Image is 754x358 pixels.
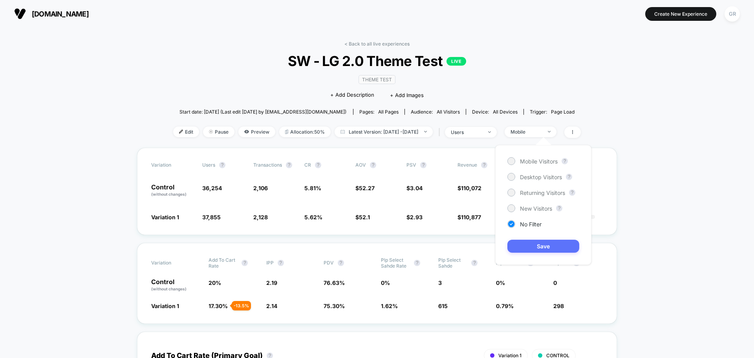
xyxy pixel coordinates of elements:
[722,6,742,22] button: GR
[458,162,477,168] span: Revenue
[151,162,194,168] span: Variation
[438,257,467,269] span: Plp Select Sahde
[438,303,448,309] span: 615
[151,286,187,291] span: (without changes)
[151,303,179,309] span: Variation 1
[324,303,345,309] span: 75.30 %
[411,109,460,115] div: Audience:
[569,189,575,196] button: ?
[451,129,482,135] div: users
[410,185,423,191] span: 3.04
[381,257,410,269] span: Plp Select Sahde Rate
[304,185,321,191] span: 5.81 %
[203,127,234,137] span: Pause
[285,130,288,134] img: rebalance
[194,53,560,69] span: SW - LG 2.0 Theme Test
[458,214,481,220] span: $
[424,131,427,132] img: end
[355,162,366,168] span: AOV
[232,301,251,310] div: - 13.5 %
[304,214,322,220] span: 5.62 %
[179,130,183,134] img: edit
[202,185,222,191] span: 36,254
[548,131,551,132] img: end
[14,8,26,20] img: Visually logo
[381,303,398,309] span: 1.62 %
[458,185,481,191] span: $
[209,130,213,134] img: end
[437,109,460,115] span: All Visitors
[238,127,275,137] span: Preview
[151,214,179,220] span: Variation 1
[278,260,284,266] button: ?
[566,174,572,180] button: ?
[253,162,282,168] span: Transactions
[511,129,542,135] div: Mobile
[520,189,565,196] span: Returning Visitors
[173,127,199,137] span: Edit
[344,41,410,47] a: < Back to all live experiences
[266,260,274,266] span: IPP
[437,127,445,138] span: |
[461,185,481,191] span: 110,072
[414,260,420,266] button: ?
[520,221,542,228] span: No Filter
[406,185,423,191] span: $
[556,205,562,211] button: ?
[315,162,321,168] button: ?
[286,162,292,168] button: ?
[340,130,345,134] img: calendar
[242,260,248,266] button: ?
[355,185,375,191] span: $
[335,127,433,137] span: Latest Version: [DATE] - [DATE]
[202,214,221,220] span: 37,855
[32,10,89,18] span: [DOMAIN_NAME]
[279,127,331,137] span: Allocation: 50%
[324,260,334,266] span: PDV
[338,260,344,266] button: ?
[209,257,238,269] span: Add To Cart Rate
[420,162,426,168] button: ?
[359,185,375,191] span: 52.27
[381,279,390,286] span: 0 %
[219,162,225,168] button: ?
[304,162,311,168] span: CR
[466,109,523,115] span: Device:
[471,260,478,266] button: ?
[447,57,466,66] p: LIVE
[324,279,345,286] span: 76.63 %
[151,184,194,197] p: Control
[553,303,564,309] span: 298
[266,279,277,286] span: 2.19
[488,131,491,133] img: end
[562,158,568,164] button: ?
[496,303,514,309] span: 0.79 %
[496,279,505,286] span: 0 %
[520,158,558,165] span: Mobile Visitors
[209,303,228,309] span: 17.30 %
[390,92,424,98] span: + Add Images
[530,109,575,115] div: Trigger:
[151,279,201,292] p: Control
[253,185,268,191] span: 2,106
[645,7,716,21] button: Create New Experience
[179,109,346,115] span: Start date: [DATE] (Last edit [DATE] by [EMAIL_ADDRESS][DOMAIN_NAME])
[553,279,557,286] span: 0
[551,109,575,115] span: Page Load
[359,214,370,220] span: 52.1
[151,192,187,196] span: (without changes)
[438,279,442,286] span: 3
[359,109,399,115] div: Pages:
[410,214,423,220] span: 2.93
[520,205,552,212] span: New Visitors
[151,257,194,269] span: Variation
[330,91,374,99] span: + Add Description
[378,109,399,115] span: all pages
[406,162,416,168] span: PSV
[266,303,277,309] span: 2.14
[725,6,740,22] div: GR
[406,214,423,220] span: $
[520,174,562,180] span: Desktop Visitors
[507,240,579,253] button: Save
[253,214,268,220] span: 2,128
